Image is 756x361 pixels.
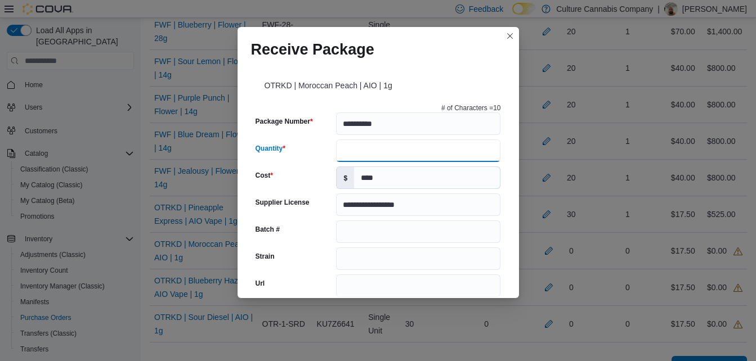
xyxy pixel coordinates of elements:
[503,29,517,43] button: Closes this modal window
[441,103,501,112] p: # of Characters = 10
[256,252,275,261] label: Strain
[256,117,313,126] label: Package Number
[256,225,280,234] label: Batch #
[251,40,374,58] h1: Receive Package
[256,144,285,153] label: Quantity
[337,167,354,188] label: $
[256,279,265,288] label: Url
[251,67,506,99] div: OTRKD | Moroccan Peach | AIO | 1g
[256,171,273,180] label: Cost
[256,198,310,207] label: Supplier License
